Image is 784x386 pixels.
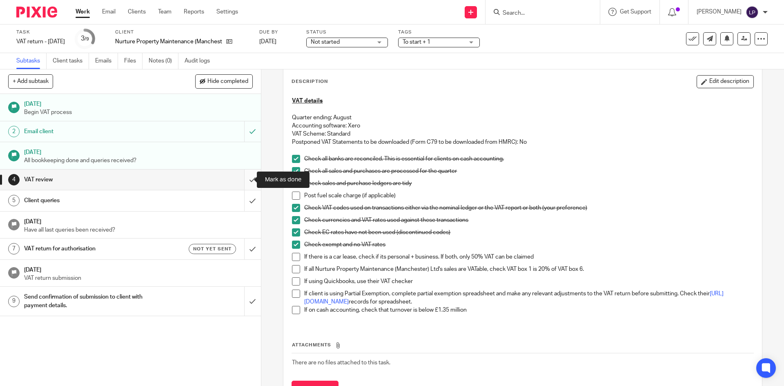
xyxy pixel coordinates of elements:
[304,155,753,163] p: Check all banks are reconciled. This is essential for clients on cash accounting.
[304,192,753,200] p: Post fuel scale charge (if applicable)
[24,108,253,116] p: Begin VAT process
[24,274,253,282] p: VAT return submission
[403,39,430,45] span: To start + 1
[8,126,20,137] div: 2
[24,98,253,108] h1: [DATE]
[158,8,171,16] a: Team
[304,277,753,286] p: If using Quickbooks, use their VAT checker
[193,245,232,252] span: Not yet sent
[8,296,20,307] div: 9
[216,8,238,16] a: Settings
[24,243,165,255] h1: VAT return for authorisation
[304,306,753,314] p: If on cash accounting, check that turnover is below £1.35 million
[128,8,146,16] a: Clients
[81,34,89,43] div: 3
[292,138,753,146] p: Postponed VAT Statements to be downloaded (Form C79 to be downloaded from HMRC): No
[8,195,20,206] div: 5
[304,179,753,187] p: Check sales and purchase ledgers are tidy
[304,290,753,306] p: If client is using Partial Exemption, complete partial exemption spreadsheet and make any relevan...
[149,53,178,69] a: Notes (0)
[292,98,323,104] u: VAT details
[53,53,89,69] a: Client tasks
[76,8,90,16] a: Work
[306,29,388,36] label: Status
[304,216,753,224] p: Check currencies and VAT rates used against these transactions
[124,53,143,69] a: Files
[185,53,216,69] a: Audit logs
[184,8,204,16] a: Reports
[697,8,742,16] p: [PERSON_NAME]
[304,204,753,212] p: Check VAT codes used on transactions either via the nominal ledger or the VAT report or both (you...
[85,37,89,41] small: /9
[697,75,754,88] button: Edit description
[24,125,165,138] h1: Email client
[24,264,253,274] h1: [DATE]
[24,291,165,312] h1: Send confirmation of submission to client with payment details.
[207,78,248,85] span: Hide completed
[24,174,165,186] h1: VAT review
[304,265,753,273] p: If all Nurture Property Maintenance (Manchester) Ltd's sales are VATable, check VAT box 1 is 20% ...
[115,38,222,46] p: Nurture Property Maintenance (Manchester) Ltd
[292,122,753,130] p: Accounting software: Xero
[398,29,480,36] label: Tags
[24,226,253,234] p: Have all last queries been received?
[292,130,753,138] p: VAT Scheme: Standard
[746,6,759,19] img: svg%3E
[292,360,390,366] span: There are no files attached to this task.
[102,8,116,16] a: Email
[16,38,65,46] div: VAT return - [DATE]
[304,241,753,249] p: Check exempt and no VAT rates
[292,114,753,122] p: Quarter ending: August
[292,78,328,85] p: Description
[8,174,20,185] div: 4
[311,39,340,45] span: Not started
[24,156,253,165] p: All bookkeeping done and queries received?
[115,29,249,36] label: Client
[292,343,331,347] span: Attachments
[304,253,753,261] p: If there is a car lease, check if its personal + business. If both, only 50% VAT can be claimed
[24,194,165,207] h1: Client queries
[304,167,753,175] p: Check all sales and purchases are processed for the quarter
[24,216,253,226] h1: [DATE]
[195,74,253,88] button: Hide completed
[259,29,296,36] label: Due by
[16,38,65,46] div: VAT return - August 2025
[259,39,276,45] span: [DATE]
[24,146,253,156] h1: [DATE]
[620,9,651,15] span: Get Support
[95,53,118,69] a: Emails
[304,228,753,237] p: Check EC rates have not been used (discontinued codes)
[502,10,575,17] input: Search
[8,74,53,88] button: + Add subtask
[8,243,20,254] div: 7
[16,29,65,36] label: Task
[16,7,57,18] img: Pixie
[16,53,47,69] a: Subtasks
